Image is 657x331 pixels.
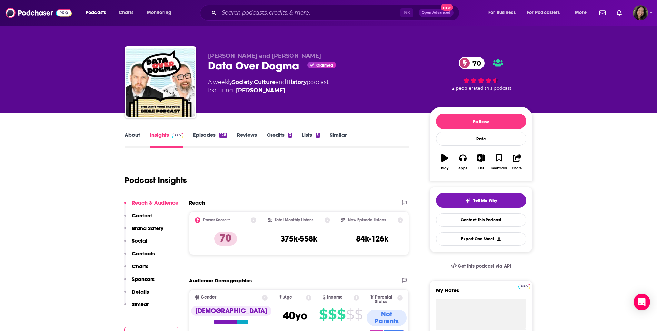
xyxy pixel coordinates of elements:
h3: 84k-126k [356,234,388,244]
span: For Business [488,8,516,18]
button: Export One-Sheet [436,232,526,246]
span: New [441,4,453,11]
button: Share [508,150,526,174]
div: 3 [288,133,292,138]
button: Play [436,150,454,174]
p: Social [132,237,147,244]
div: 3 [316,133,320,138]
h2: Total Monthly Listens [275,218,313,223]
button: Open AdvancedNew [419,9,454,17]
span: and [276,79,286,85]
a: 70 [459,57,485,69]
a: History [286,79,307,85]
span: 70 [466,57,485,69]
div: [DEMOGRAPHIC_DATA] [191,306,271,316]
button: Content [124,212,152,225]
a: Credits3 [267,132,292,148]
a: InsightsPodchaser Pro [150,132,184,148]
p: Details [132,289,149,295]
p: Sponsors [132,276,155,282]
div: Apps [458,166,467,170]
a: About [125,132,140,148]
div: 70 2 peoplerated this podcast [429,53,533,95]
h2: Audience Demographics [189,277,252,284]
div: 128 [219,133,227,138]
span: Charts [119,8,133,18]
button: open menu [522,7,570,18]
span: More [575,8,587,18]
span: Tell Me Why [473,198,497,204]
span: $ [355,309,362,320]
span: [PERSON_NAME] and [PERSON_NAME] [208,53,321,59]
div: A weekly podcast [208,78,329,95]
p: Contacts [132,250,155,257]
img: Podchaser - Follow, Share and Rate Podcasts [6,6,72,19]
span: , [253,79,254,85]
button: Bookmark [490,150,508,174]
span: 2 people [452,86,471,91]
img: Podchaser Pro [518,284,530,289]
button: Details [124,289,149,301]
span: Age [283,295,292,300]
div: Play [441,166,448,170]
a: Reviews [237,132,257,148]
p: Reach & Audience [132,199,178,206]
a: Get this podcast via API [445,258,517,275]
h1: Podcast Insights [125,175,187,186]
a: Daniel Beecher [236,86,285,95]
span: Parental Status [375,295,396,304]
p: Similar [132,301,149,308]
div: Share [512,166,522,170]
p: Brand Safety [132,225,163,231]
h2: Reach [189,199,205,206]
div: List [478,166,484,170]
span: featuring [208,86,329,95]
span: For Podcasters [527,8,560,18]
p: Content [132,212,152,219]
p: 70 [214,232,237,246]
button: open menu [484,7,524,18]
span: $ [346,309,354,320]
img: User Profile [633,5,648,20]
span: Podcasts [86,8,106,18]
img: Podchaser Pro [172,133,184,138]
span: $ [328,309,336,320]
button: Brand Safety [124,225,163,238]
button: Contacts [124,250,155,263]
button: tell me why sparkleTell Me Why [436,193,526,208]
img: Data Over Dogma [126,48,195,117]
span: ⌘ K [400,8,413,17]
div: Bookmark [491,166,507,170]
div: Rate [436,132,526,146]
span: $ [319,309,327,320]
button: open menu [570,7,595,18]
button: Similar [124,301,149,314]
input: Search podcasts, credits, & more... [219,7,400,18]
a: Lists3 [302,132,320,148]
div: Not Parents [367,310,407,326]
span: Open Advanced [422,11,450,15]
button: Sponsors [124,276,155,289]
button: Charts [124,263,148,276]
a: Contact This Podcast [436,213,526,227]
a: Episodes128 [193,132,227,148]
label: My Notes [436,287,526,299]
span: Claimed [316,64,333,67]
div: Open Intercom Messenger [634,294,650,310]
div: Search podcasts, credits, & more... [207,5,466,21]
h2: Power Score™ [203,218,230,223]
a: Culture [254,79,276,85]
h2: New Episode Listens [348,218,386,223]
span: Get this podcast via API [458,263,511,269]
button: Apps [454,150,472,174]
button: Follow [436,114,526,129]
span: Monitoring [147,8,171,18]
button: Show profile menu [633,5,648,20]
img: tell me why sparkle [465,198,470,204]
a: Pro website [518,283,530,289]
a: Similar [330,132,347,148]
span: 40 yo [283,309,307,322]
button: Reach & Audience [124,199,178,212]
